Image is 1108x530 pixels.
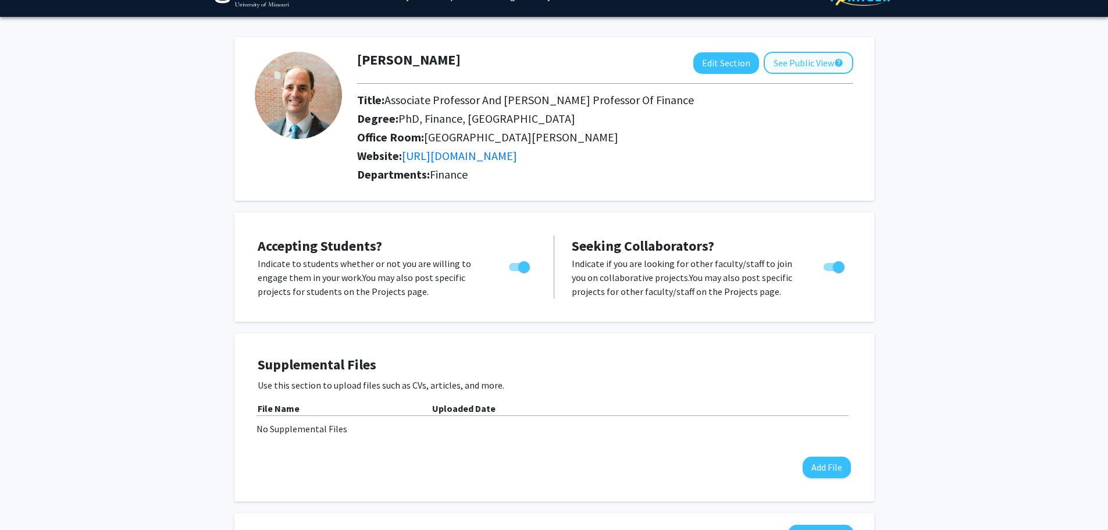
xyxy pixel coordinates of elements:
button: Add File [803,457,851,478]
span: Seeking Collaborators? [572,237,714,255]
h2: Website: [357,149,853,163]
b: Uploaded Date [432,403,496,414]
span: Finance [430,167,468,182]
div: Toggle [504,257,536,274]
div: No Supplemental Files [256,422,852,436]
h4: Supplemental Files [258,357,851,374]
button: See Public View [764,52,853,74]
span: [GEOGRAPHIC_DATA][PERSON_NAME] [424,130,618,144]
h2: Title: [357,93,853,107]
b: File Name [258,403,300,414]
p: Use this section to upload files such as CVs, articles, and more. [258,378,851,392]
span: PhD, Finance, [GEOGRAPHIC_DATA] [398,111,575,126]
iframe: Chat [9,478,49,521]
div: Toggle [819,257,851,274]
h2: Degree: [357,112,853,126]
h2: Departments: [348,168,862,182]
a: Opens in a new tab [402,148,517,163]
button: Edit Section [693,52,759,74]
p: Indicate to students whether or not you are willing to engage them in your work. You may also pos... [258,257,487,298]
h1: [PERSON_NAME] [357,52,461,69]
span: Accepting Students? [258,237,382,255]
span: Associate Professor And [PERSON_NAME] Professor Of Finance [384,93,694,107]
img: Profile Picture [255,52,342,139]
h2: Office Room: [357,130,853,144]
mat-icon: help [834,56,843,70]
p: Indicate if you are looking for other faculty/staff to join you on collaborative projects. You ma... [572,257,801,298]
